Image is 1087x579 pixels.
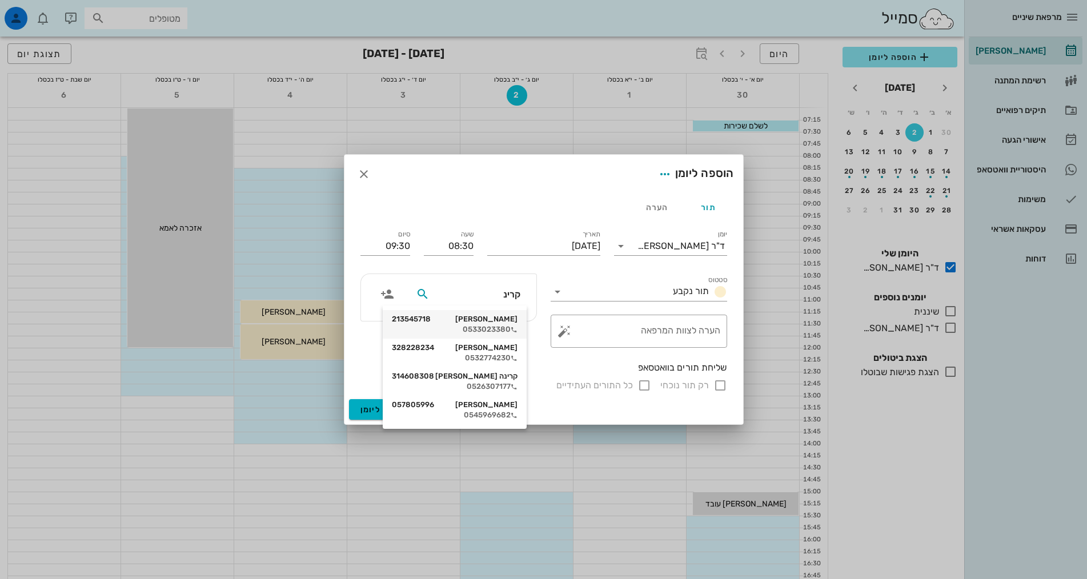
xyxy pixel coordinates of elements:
[708,276,727,284] label: סטטוס
[392,372,434,381] span: 314608308
[551,283,727,301] div: סטטוסתור נקבע
[717,230,727,239] label: יומן
[392,343,518,352] div: [PERSON_NAME]
[392,325,518,334] div: 0533023380
[392,400,518,409] div: [PERSON_NAME]
[398,230,410,239] label: סיום
[392,400,434,409] span: 057805996
[392,315,431,324] span: 213545718
[460,230,474,239] label: שעה
[392,382,518,391] div: 0526307177
[631,194,683,221] div: הערה
[655,164,734,184] div: הוספה ליומן
[392,411,518,420] div: 0545969682
[637,241,725,251] div: ד"ר [PERSON_NAME]
[683,194,734,221] div: תור
[360,405,409,415] span: הוספה ליומן
[582,230,600,239] label: תאריך
[614,237,727,255] div: יומןד"ר [PERSON_NAME]
[392,353,518,363] div: 0532774230
[392,372,518,381] div: קרינה [PERSON_NAME]
[673,286,709,296] span: תור נקבע
[349,399,420,420] button: הוספה ליומן
[392,315,518,324] div: [PERSON_NAME]
[392,343,434,352] span: 328228234
[360,361,727,374] div: שליחת תורים בוואטסאפ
